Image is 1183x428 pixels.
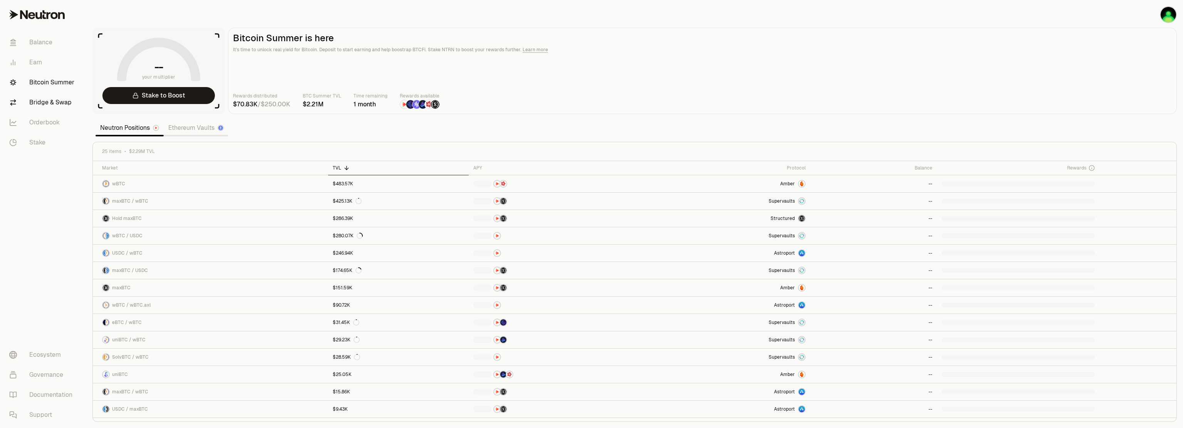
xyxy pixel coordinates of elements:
a: $151.59K [328,279,469,296]
img: Bedrock Diamonds [419,100,427,109]
a: Support [3,405,83,425]
img: SolvBTC Logo [103,354,106,360]
img: maxBTC Logo [103,389,106,395]
a: Astroport [645,383,810,400]
span: Astroport [774,389,795,395]
img: maxBTC Logo [103,215,109,222]
button: NTRNStructured Points [473,197,640,205]
a: USDC LogowBTC LogoUSDC / wBTC [93,245,328,262]
h2: Bitcoin Summer is here [233,33,1172,44]
img: Bedrock Diamonds [500,337,506,343]
img: Mars Fragments [425,100,433,109]
img: Mars Fragments [506,371,513,378]
button: NTRNEtherFi Points [473,319,640,326]
a: NTRN [469,227,645,244]
button: NTRNStructured Points [473,267,640,274]
img: wBTC Logo [106,389,109,395]
img: Amber [799,371,805,378]
a: AmberAmber [645,175,810,192]
p: Rewards available [400,92,440,100]
div: Market [102,165,323,171]
div: TVL [333,165,464,171]
a: wBTC LogoUSDC LogowBTC / USDC [93,227,328,244]
a: NTRNStructured Points [469,193,645,210]
a: SupervaultsSupervaults [645,227,810,244]
a: NTRNStructured Points [469,279,645,296]
a: -- [810,366,937,383]
a: SupervaultsSupervaults [645,349,810,366]
div: $246.94K [333,250,353,256]
a: uniBTC LogowBTC LogouniBTC / wBTC [93,331,328,348]
a: maxBTC LogoUSDC LogomaxBTC / USDC [93,262,328,279]
img: maxBTC Logo [103,285,109,291]
span: $2.29M TVL [129,148,155,154]
a: NTRN [469,297,645,314]
img: eBTC Logo [103,319,106,326]
a: Ecosystem [3,345,83,365]
img: Structured Points [500,285,506,291]
img: Neutron Logo [154,126,158,130]
img: Structured Points [500,406,506,412]
img: wBTC.axl Logo [106,302,109,308]
img: uniBTC Logo [103,371,109,378]
a: NTRNStructured Points [469,262,645,279]
a: SolvBTC LogowBTC LogoSolvBTC / wBTC [93,349,328,366]
div: / [233,100,290,109]
div: $29.23K [333,337,360,343]
img: NTRN [494,319,500,326]
a: USDC LogomaxBTC LogoUSDC / maxBTC [93,401,328,418]
a: NTRNEtherFi Points [469,314,645,331]
h1: -- [154,61,163,73]
div: $425.13K [333,198,362,204]
a: NTRNBedrock DiamondsMars Fragments [469,366,645,383]
img: Supervaults [799,233,805,239]
a: -- [810,401,937,418]
div: $15.86K [333,389,350,395]
a: Documentation [3,385,83,405]
img: wBTC Logo [103,233,106,239]
div: 1 month [354,100,387,109]
img: Structured Points [500,215,506,222]
span: Astroport [774,406,795,412]
img: Kalli Kaplr Wallet [1161,7,1176,22]
a: eBTC LogowBTC LogoeBTC / wBTC [93,314,328,331]
img: wBTC Logo [103,181,109,187]
a: AmberAmber [645,366,810,383]
span: wBTC [112,181,125,187]
a: uniBTC LogouniBTC [93,366,328,383]
img: EtherFi Points [406,100,415,109]
button: NTRN [473,301,640,309]
a: Astroport [645,245,810,262]
span: maxBTC / USDC [112,267,148,274]
img: Mars Fragments [500,181,506,187]
a: Ethereum Vaults [164,120,228,136]
img: NTRN [494,285,500,291]
img: NTRN [494,215,500,222]
img: USDC Logo [103,250,106,256]
a: Earn [3,52,83,72]
p: Rewards distributed [233,92,290,100]
a: $425.13K [328,193,469,210]
a: NTRNStructured Points [469,383,645,400]
img: Structured Points [431,100,439,109]
div: Balance [815,165,932,171]
button: NTRNBedrock Diamonds [473,336,640,344]
span: uniBTC / wBTC [112,337,146,343]
span: USDC / wBTC [112,250,142,256]
div: $286.39K [333,215,353,222]
img: Structured Points [500,267,506,274]
a: wBTC LogowBTC.axl LogowBTC / wBTC.axl [93,297,328,314]
div: Protocol [650,165,806,171]
img: wBTC Logo [106,337,109,343]
img: NTRN [494,233,500,239]
span: eBTC / wBTC [112,319,142,326]
span: Amber [780,181,795,187]
img: NTRN [494,371,500,378]
span: wBTC / wBTC.axl [112,302,151,308]
div: $280.07K [333,233,363,239]
a: Stake to Boost [102,87,215,104]
span: Amber [780,285,795,291]
img: Structured Points [500,389,506,395]
span: maxBTC [112,285,131,291]
a: $174.65K [328,262,469,279]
